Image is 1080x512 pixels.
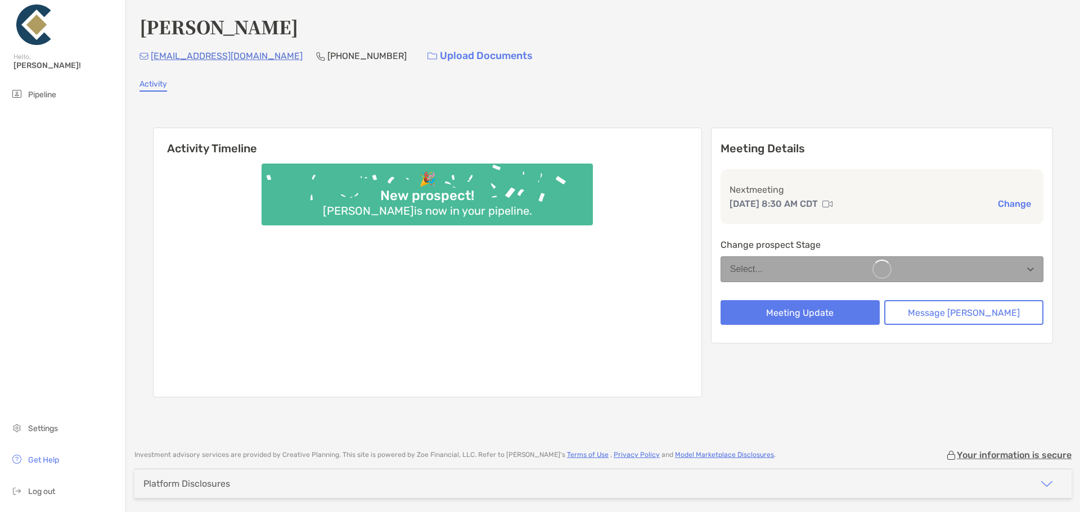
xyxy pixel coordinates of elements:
a: Model Marketplace Disclosures [675,451,774,459]
img: communication type [822,200,832,209]
img: pipeline icon [10,87,24,101]
h4: [PERSON_NAME] [139,13,298,39]
button: Meeting Update [721,300,880,325]
button: Change [994,198,1034,210]
span: [PERSON_NAME]! [13,61,119,70]
div: 🎉 [415,171,440,188]
p: Next meeting [730,183,1034,197]
img: icon arrow [1040,477,1054,491]
span: Get Help [28,455,59,465]
span: Pipeline [28,90,56,99]
p: Your information is secure [957,450,1072,460]
img: button icon [427,52,437,60]
span: Log out [28,487,55,496]
p: [DATE] 8:30 AM CDT [730,197,818,211]
img: get-help icon [10,452,24,466]
p: [PHONE_NUMBER] [327,49,407,63]
div: New prospect! [376,188,479,204]
h6: Activity Timeline [154,128,701,155]
a: Activity [139,79,167,92]
img: Zoe Logo [13,4,54,45]
img: Email Icon [139,53,148,60]
p: [EMAIL_ADDRESS][DOMAIN_NAME] [151,49,303,63]
button: Message [PERSON_NAME] [884,300,1043,325]
div: Platform Disclosures [143,478,230,489]
img: logout icon [10,484,24,497]
p: Investment advisory services are provided by Creative Planning . This site is powered by Zoe Fina... [134,451,776,459]
span: Settings [28,424,58,433]
img: Phone Icon [316,52,325,61]
a: Terms of Use [567,451,609,459]
div: [PERSON_NAME] is now in your pipeline. [318,204,537,218]
p: Meeting Details [721,142,1043,156]
p: Change prospect Stage [721,238,1043,252]
img: settings icon [10,421,24,434]
a: Upload Documents [420,44,540,68]
a: Privacy Policy [614,451,660,459]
